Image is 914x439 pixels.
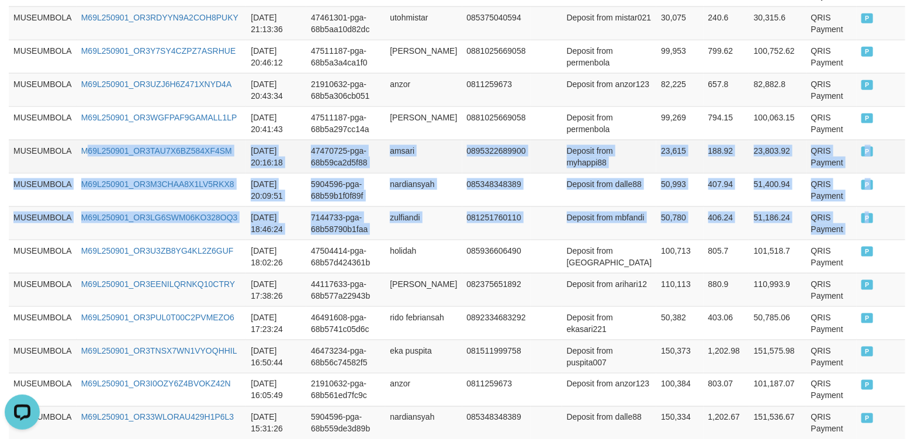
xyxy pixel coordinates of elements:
span: PAID [861,147,873,157]
td: MUSEUMBOLA [9,173,77,206]
td: 50,382 [656,306,703,340]
td: 403.06 [704,306,749,340]
td: QRIS Payment [806,273,857,306]
td: [DATE] 20:41:43 [246,106,306,140]
td: 101,518.7 [749,240,806,273]
td: 110,993.9 [749,273,806,306]
a: M69L250901_OR3EENILQRNKQ10CTRY [81,279,236,289]
td: [DATE] 18:46:24 [246,206,306,240]
td: MUSEUMBOLA [9,73,77,106]
td: 47504414-pga-68b57d424361b [306,240,385,273]
td: 082375651892 [462,273,531,306]
td: anzor [385,73,462,106]
td: QRIS Payment [806,40,857,73]
td: 100,752.62 [749,40,806,73]
td: Deposit from anzor123 [562,73,657,106]
span: PAID [861,113,873,123]
td: 82,225 [656,73,703,106]
td: 110,113 [656,273,703,306]
td: 407.94 [704,173,749,206]
td: 99,269 [656,106,703,140]
td: Deposit from permenbola [562,106,657,140]
td: [PERSON_NAME] [385,40,462,73]
td: 47470725-pga-68b59ca2d5f88 [306,140,385,173]
td: QRIS Payment [806,73,857,106]
td: [DATE] 20:46:12 [246,40,306,73]
td: nardiansyah [385,173,462,206]
td: Deposit from puspita007 [562,340,657,373]
td: 50,993 [656,173,703,206]
td: 799.62 [704,40,749,73]
td: Deposit from anzor123 [562,373,657,406]
td: 081251760110 [462,206,531,240]
td: [PERSON_NAME] [385,273,462,306]
td: [DATE] 17:23:24 [246,306,306,340]
td: QRIS Payment [806,206,857,240]
td: 7144733-pga-68b58790b1faa [306,206,385,240]
td: [DATE] 20:16:18 [246,140,306,173]
td: 0881025669058 [462,106,531,140]
a: M69L250901_OR33WLORAU429H1P6L3 [81,413,234,422]
td: MUSEUMBOLA [9,240,77,273]
td: [DATE] 18:02:26 [246,240,306,273]
td: rido febriansah [385,306,462,340]
td: QRIS Payment [806,173,857,206]
td: QRIS Payment [806,373,857,406]
td: 21910632-pga-68b561ed7fc9c [306,373,385,406]
td: QRIS Payment [806,106,857,140]
td: 47511187-pga-68b5a297cc14a [306,106,385,140]
span: PAID [861,347,873,357]
td: [DATE] 16:05:49 [246,373,306,406]
td: MUSEUMBOLA [9,273,77,306]
td: 657.8 [704,73,749,106]
td: eka puspita [385,340,462,373]
td: MUSEUMBOLA [9,40,77,73]
td: 240.6 [704,6,749,40]
td: 085936606490 [462,240,531,273]
td: MUSEUMBOLA [9,140,77,173]
a: M69L250901_OR3TNSX7WN1VYOQHHIL [81,346,237,355]
td: 46491608-pga-68b5741c05d6c [306,306,385,340]
a: M69L250901_OR3TAU7X6BZ584XF4SM [81,146,232,155]
td: MUSEUMBOLA [9,6,77,40]
td: 151,575.98 [749,340,806,373]
td: QRIS Payment [806,306,857,340]
td: 51,186.24 [749,206,806,240]
td: MUSEUMBOLA [9,206,77,240]
span: PAID [861,380,873,390]
td: 0811259673 [462,73,531,106]
td: [DATE] 20:09:51 [246,173,306,206]
td: Deposit from mistar021 [562,6,657,40]
td: [DATE] 21:13:36 [246,6,306,40]
td: MUSEUMBOLA [9,340,77,373]
span: PAID [861,47,873,57]
td: 99,953 [656,40,703,73]
button: Open LiveChat chat widget [5,5,40,40]
td: holidah [385,240,462,273]
td: 0811259673 [462,373,531,406]
td: 46473234-pga-68b56c74582f5 [306,340,385,373]
td: Deposit from arihari12 [562,273,657,306]
td: [DATE] 20:43:34 [246,73,306,106]
td: 0881025669058 [462,40,531,73]
td: 47511187-pga-68b5a3a4ca1f0 [306,40,385,73]
td: 1,202.98 [704,340,749,373]
td: 44117633-pga-68b577a22943b [306,273,385,306]
td: 23,615 [656,140,703,173]
td: Deposit from dalle88 [562,173,657,206]
td: 188.92 [704,140,749,173]
td: 82,882.8 [749,73,806,106]
td: Deposit from myhappi88 [562,140,657,173]
td: Deposit from [GEOGRAPHIC_DATA] [562,240,657,273]
a: M69L250901_OR3I0OZY6Z4BVOKZ42N [81,379,231,389]
span: PAID [861,213,873,223]
td: 23,803.92 [749,140,806,173]
td: 085375040594 [462,6,531,40]
td: [DATE] 17:38:26 [246,273,306,306]
td: Deposit from ekasari221 [562,306,657,340]
a: M69L250901_OR3PUL0T00C2PVMEZO6 [81,313,234,322]
a: M69L250901_OR3LG6SWM06KO328OQ3 [81,213,238,222]
td: anzor [385,373,462,406]
td: [DATE] 16:50:44 [246,340,306,373]
td: 100,384 [656,373,703,406]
